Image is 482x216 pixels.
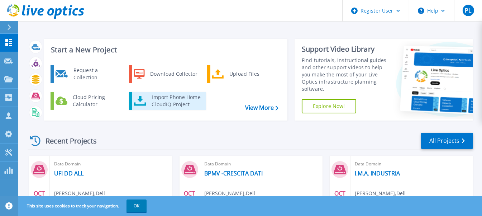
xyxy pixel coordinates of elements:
div: OCT 2025 [32,188,46,215]
div: Import Phone Home CloudIQ Project [148,94,204,108]
div: OCT 2025 [333,188,347,215]
a: Upload Files [207,65,281,83]
a: Request a Collection [51,65,124,83]
div: OCT 2025 [183,188,196,215]
div: Download Collector [147,67,201,81]
a: View More [245,104,278,111]
span: Data Domain [205,160,319,168]
span: Data Domain [355,160,469,168]
div: Find tutorials, instructional guides and other support videos to help you make the most of your L... [302,57,390,93]
a: UFI DD ALL [54,170,83,177]
a: Cloud Pricing Calculator [51,92,124,110]
span: [PERSON_NAME] , Dell [205,189,256,197]
span: Data Domain [54,160,168,168]
span: [PERSON_NAME] , Dell [355,189,406,197]
a: Download Collector [129,65,202,83]
div: Cloud Pricing Calculator [69,94,122,108]
h3: Start a New Project [51,46,278,54]
span: PL [465,8,471,13]
span: This site uses cookies to track your navigation. [20,199,147,212]
span: [PERSON_NAME] , Dell [54,189,105,197]
a: I.M.A. INDUSTRIA [355,170,400,177]
a: All Projects [421,133,473,149]
button: OK [127,199,147,212]
a: Explore Now! [302,99,356,113]
div: Upload Files [226,67,279,81]
div: Recent Projects [28,132,106,150]
a: BPMV -CRESCITA DATI [205,170,263,177]
div: Support Video Library [302,44,390,54]
div: Request a Collection [70,67,122,81]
